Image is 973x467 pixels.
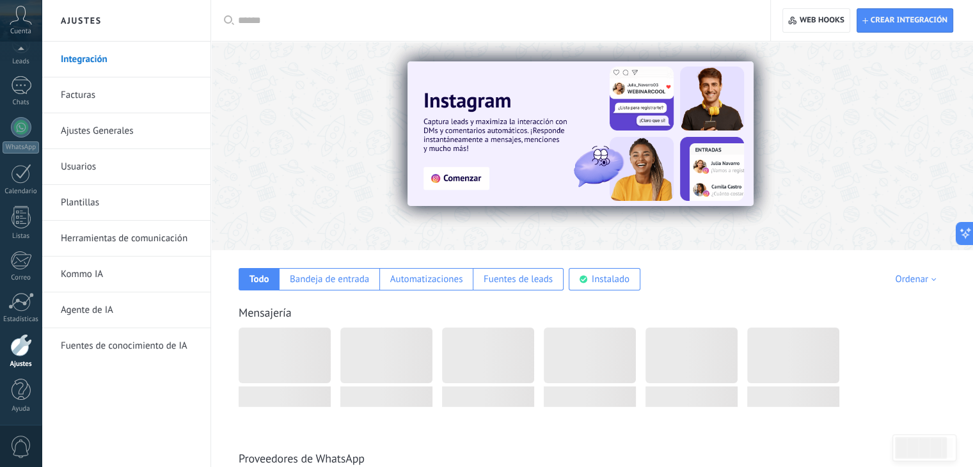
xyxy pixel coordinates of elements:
[249,273,269,285] div: Todo
[61,149,198,185] a: Usuarios
[61,221,198,257] a: Herramientas de comunicación
[42,77,210,113] li: Facturas
[3,405,40,413] div: Ayuda
[3,141,39,154] div: WhatsApp
[42,113,210,149] li: Ajustes Generales
[10,28,31,36] span: Cuenta
[3,58,40,66] div: Leads
[290,273,369,285] div: Bandeja de entrada
[42,185,210,221] li: Plantillas
[239,451,365,466] a: Proveedores de WhatsApp
[61,328,198,364] a: Fuentes de conocimiento de IA
[857,8,953,33] button: Crear integración
[239,305,292,320] a: Mensajería
[782,8,850,33] button: Web hooks
[42,328,210,363] li: Fuentes de conocimiento de IA
[61,185,198,221] a: Plantillas
[484,273,553,285] div: Fuentes de leads
[3,99,40,107] div: Chats
[871,15,947,26] span: Crear integración
[895,273,940,285] div: Ordenar
[3,187,40,196] div: Calendario
[42,257,210,292] li: Kommo IA
[3,274,40,282] div: Correo
[592,273,629,285] div: Instalado
[42,221,210,257] li: Herramientas de comunicación
[42,149,210,185] li: Usuarios
[800,15,844,26] span: Web hooks
[3,232,40,241] div: Listas
[61,257,198,292] a: Kommo IA
[42,292,210,328] li: Agente de IA
[42,42,210,77] li: Integración
[390,273,463,285] div: Automatizaciones
[61,42,198,77] a: Integración
[61,113,198,149] a: Ajustes Generales
[61,292,198,328] a: Agente de IA
[61,77,198,113] a: Facturas
[3,315,40,324] div: Estadísticas
[3,360,40,368] div: Ajustes
[407,61,754,206] img: Slide 1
